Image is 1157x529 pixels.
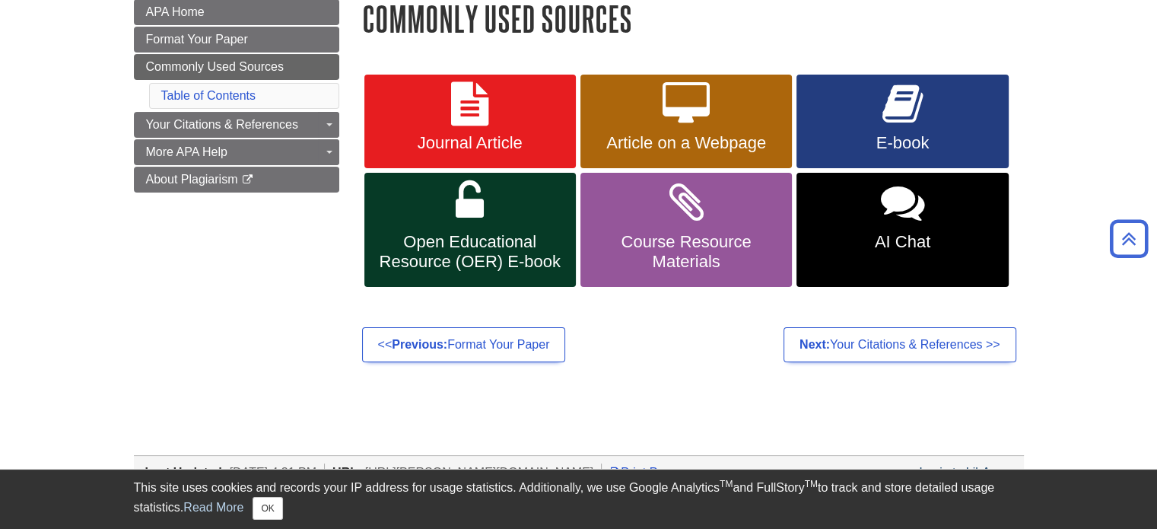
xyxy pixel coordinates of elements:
span: E-book [808,133,996,153]
span: About Plagiarism [146,173,238,186]
span: Open Educational Resource (OER) E-book [376,232,564,272]
span: Journal Article [376,133,564,153]
i: This link opens in a new window [241,175,254,185]
a: AI Chat [796,173,1008,287]
a: Journal Article [364,75,576,169]
a: About Plagiarism [134,167,339,193]
button: Close [253,497,282,520]
a: More APA Help [134,139,339,165]
span: Course Resource Materials [592,232,780,272]
a: Commonly Used Sources [134,54,339,80]
a: Article on a Webpage [580,75,792,169]
i: Print Page [609,466,621,478]
span: [URL][PERSON_NAME][DOMAIN_NAME] [365,466,594,479]
a: Read More [183,501,243,514]
a: Open Educational Resource (OER) E-book [364,173,576,287]
a: Next:Your Citations & References >> [784,327,1016,362]
span: Last Updated: [145,466,227,479]
span: Commonly Used Sources [146,60,284,73]
a: E-book [796,75,1008,169]
a: Back to Top [1105,228,1153,249]
div: This site uses cookies and records your IP address for usage statistics. Additionally, we use Goo... [134,479,1024,520]
span: Article on a Webpage [592,133,780,153]
a: Your Citations & References [134,112,339,138]
strong: Previous: [392,338,447,351]
a: Table of Contents [161,89,256,102]
span: Format Your Paper [146,33,248,46]
a: Login to LibApps [919,466,1009,479]
span: URL: [332,466,361,479]
a: Format Your Paper [134,27,339,53]
span: More APA Help [146,145,227,158]
sup: TM [805,479,818,489]
span: APA Home [146,5,205,18]
strong: Next: [799,338,830,351]
span: [DATE] 4:31 PM [230,466,316,479]
a: <<Previous:Format Your Paper [362,327,566,362]
span: Your Citations & References [146,118,298,131]
a: Course Resource Materials [580,173,792,287]
span: AI Chat [808,232,996,252]
sup: TM [720,479,733,489]
a: Print Page [609,466,678,479]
